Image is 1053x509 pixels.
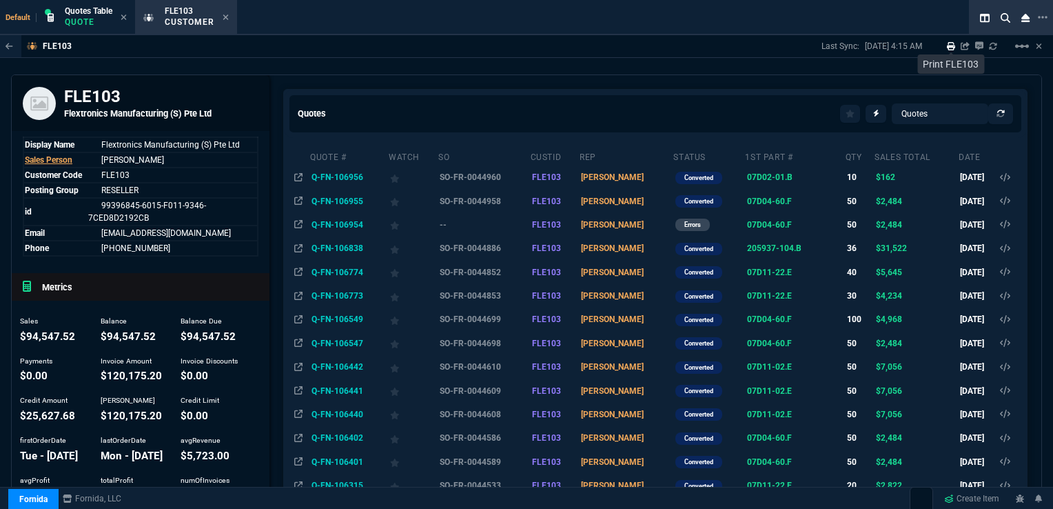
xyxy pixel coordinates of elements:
a: Create Item [939,488,1005,509]
span: 07D04-60.F [747,339,792,348]
div: Add to Watchlist [390,192,436,211]
td: FLE103 [530,261,580,284]
th: Date [958,146,998,166]
tr: Name [23,226,258,241]
div: Add to Watchlist [390,239,436,258]
span: firstOrderDate [20,436,66,445]
span: 07D11-22.E [747,291,792,301]
nx-fornida-value: ARC KEYBOARD (FRENCH) SCC [747,290,843,302]
h5: Quotes [298,107,326,120]
mat-icon: Example home icon [1014,38,1030,54]
span: [PERSON_NAME] [101,396,155,405]
td: FLE103 [530,403,580,426]
nx-icon: Open In Opposite Panel [294,172,303,182]
nx-icon: Open In Opposite Panel [294,243,303,253]
td: [DATE] [958,189,998,212]
td: Q-FN-106547 [309,332,388,355]
td: [PERSON_NAME] [579,450,673,474]
a: Hide Workbench [1036,41,1042,52]
span: 07D11-02.E [747,386,792,396]
nx-fornida-value: THR1H-S-07D04-60 (Rev. F) USB POWERED ETHERNET HUB [747,456,843,468]
span: 07D04-60.F [747,315,792,324]
td: Q-FN-106402 [309,426,388,450]
div: Add to Watchlist [390,381,436,401]
span: creditAmount [20,410,75,422]
span: 07D11-02.E [747,362,792,372]
div: Add to Watchlist [390,452,436,472]
td: 50 [845,332,875,355]
td: 50 [845,189,875,212]
td: $31,522 [874,237,958,260]
span: Posting Group [25,186,79,195]
span: Balance Due [181,317,222,326]
p: Customer [165,17,214,28]
span: payments [20,370,48,382]
nx-fornida-value: THR1H-S-07D11-02 (Rev. E) ARC KEYBOARD (ENGLISH) SCC [747,408,843,421]
span: See Marketplace Order [88,201,206,223]
nx-icon: Open In Opposite Panel [294,220,303,230]
tr: Name [23,137,258,152]
td: [PERSON_NAME] [579,474,673,497]
td: [PERSON_NAME] [579,332,673,355]
th: Sales Total [874,146,958,166]
span: Customer Code [25,170,82,180]
td: SO-FR-0044852 [438,261,529,284]
td: $2,484 [874,189,958,212]
td: [DATE] [958,284,998,308]
td: FLE103 [530,166,580,189]
nx-icon: Open In Opposite Panel [294,291,303,301]
td: SO-FR-0044960 [438,166,529,189]
td: FLE103 [530,355,580,379]
td: [PERSON_NAME] [579,379,673,402]
span: 07D11-22.E [747,268,792,277]
td: FLE103 [530,332,580,355]
th: Qty [845,146,875,166]
tr: undefined [23,152,258,168]
td: [DATE] [958,379,998,402]
span: totalProfit [101,476,133,485]
nx-fornida-value: THR1H-S-07D04-60 (Rev. F) USB POWERED ETHERNET HUB [747,195,843,208]
td: Q-FN-106774 [309,261,388,284]
span: balance [101,330,156,343]
nx-icon: Back to Table [6,41,13,51]
span: 07D11-02.E [747,410,792,419]
a: msbcCompanyName [59,492,125,505]
span: 07D04-60.F [747,220,792,230]
nx-fornida-value: THR1H-S-07D11-02 (Rev. E) ARC KEYBOARD (ENGLISH) SCC [747,361,843,373]
span: Email [25,228,45,238]
td: $162 [874,166,958,189]
nx-icon: Open In Opposite Panel [294,386,303,396]
td: FLE103 [530,426,580,450]
td: SO-FR-0044698 [438,332,529,355]
div: Add to Watchlist [390,310,436,329]
td: $7,056 [874,403,958,426]
td: SO-FR-0044589 [438,450,529,474]
div: Add to Watchlist [390,405,436,424]
td: [PERSON_NAME] [579,426,673,450]
td: $2,484 [874,332,958,355]
td: [DATE] [958,426,998,450]
td: [PERSON_NAME] [579,237,673,260]
div: Add to Watchlist [390,263,436,282]
td: Q-FN-106955 [309,189,388,212]
span: 07D04-60.F [747,457,792,467]
div: Add to Watchlist [390,334,436,353]
span: sales [20,330,75,343]
span: Customer Type [101,186,139,195]
tr: Customer Type [23,183,258,198]
tr: See Marketplace Order [23,198,258,226]
span: Sales [20,317,38,326]
span: invoiceDiscounts [181,370,208,382]
nx-fornida-value: THR1H-205937-104 (Rev B) ASSY, KEYBOARD AND MONITOR A [747,242,843,254]
span: Name [101,228,231,238]
td: $4,968 [874,308,958,331]
span: Credit Limit [181,396,219,405]
a: [PERSON_NAME] [101,155,164,165]
td: SO-FR-0044699 [438,308,529,331]
td: SO-FR-0044886 [438,237,529,260]
span: 205937-104.B [747,243,801,253]
td: Q-FN-106442 [309,355,388,379]
th: Rep [579,146,673,166]
nx-fornida-value: ARC KEYBOARD (FRENCH) SCC [747,479,843,492]
span: creditLimit [181,410,208,422]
